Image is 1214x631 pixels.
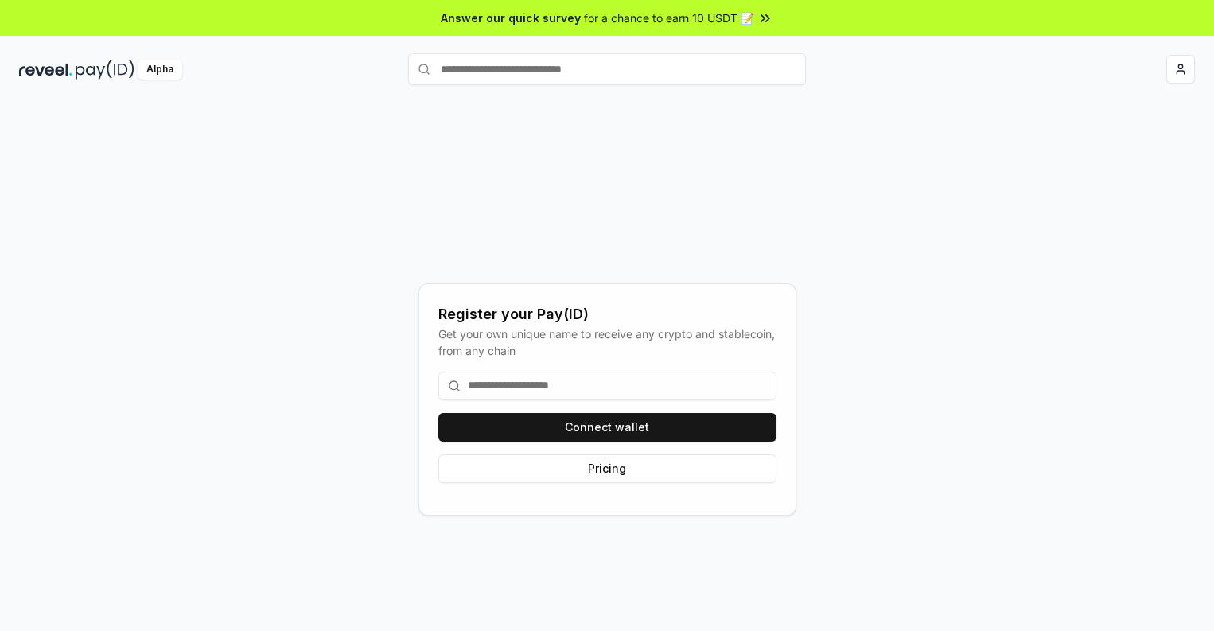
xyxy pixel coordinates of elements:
img: pay_id [76,60,134,80]
span: for a chance to earn 10 USDT 📝 [584,10,754,26]
img: reveel_dark [19,60,72,80]
span: Answer our quick survey [441,10,581,26]
button: Connect wallet [438,413,776,442]
div: Get your own unique name to receive any crypto and stablecoin, from any chain [438,325,776,359]
div: Alpha [138,60,182,80]
div: Register your Pay(ID) [438,303,776,325]
button: Pricing [438,454,776,483]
